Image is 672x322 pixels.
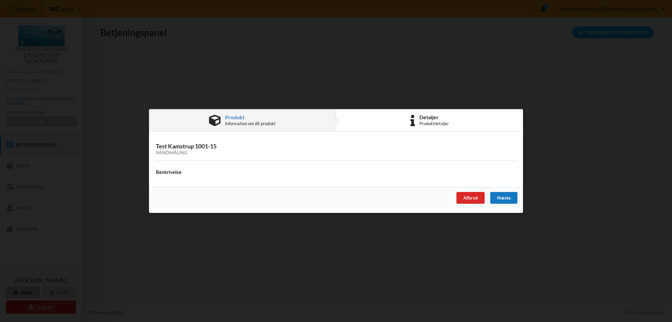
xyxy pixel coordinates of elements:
[490,192,517,204] div: Næste
[156,142,516,156] h3: Test Kamstrup 1001-15
[456,192,485,204] div: Afbryd
[156,169,516,176] h4: Beskrivelse
[156,150,516,156] div: Vandmåling
[225,115,276,120] div: Produkt
[225,121,276,126] div: Information om dit produkt
[419,115,449,120] div: Detaljer
[419,121,449,126] div: Produktdetaljer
